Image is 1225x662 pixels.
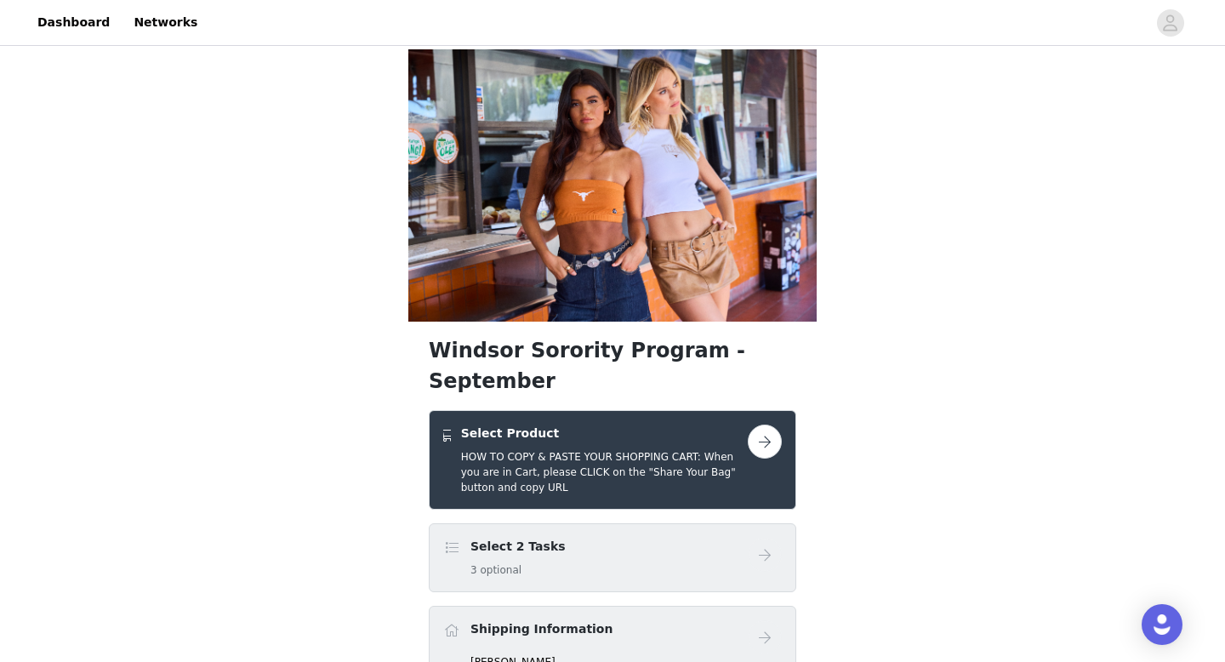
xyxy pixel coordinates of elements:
div: Select Product [429,410,796,510]
div: Open Intercom Messenger [1142,604,1182,645]
img: campaign image [408,49,817,322]
h4: Select 2 Tasks [470,538,566,556]
h1: Windsor Sorority Program - September [429,335,796,397]
div: avatar [1162,9,1178,37]
h4: Select Product [461,425,748,442]
a: Dashboard [27,3,120,42]
div: Select 2 Tasks [429,523,796,592]
h4: Shipping Information [470,620,612,638]
h5: 3 optional [470,562,566,578]
a: Networks [123,3,208,42]
h5: HOW TO COPY & PASTE YOUR SHOPPING CART: When you are in Cart, please CLICK on the "Share Your Bag... [461,449,748,495]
